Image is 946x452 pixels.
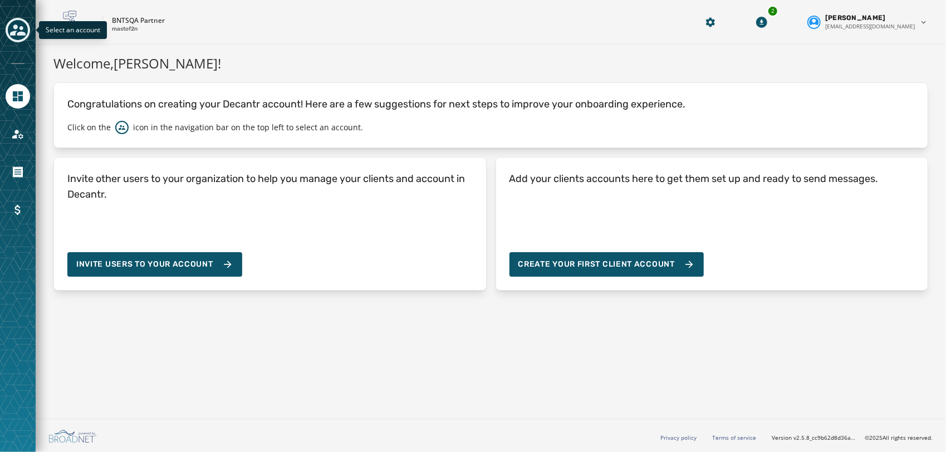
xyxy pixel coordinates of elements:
span: Create your first client account [518,259,695,270]
span: Version [772,434,856,442]
button: Create your first client account [509,252,704,277]
button: Invite Users to your account [67,252,242,277]
a: Navigate to Account [6,122,30,146]
span: Invite Users to your account [76,259,213,270]
p: mastof2n [112,25,138,33]
div: 2 [767,6,778,17]
p: BNTSQA Partner [112,16,165,25]
span: v2.5.8_cc9b62d8d36ac40d66e6ee4009d0e0f304571100 [793,434,856,442]
button: Download Menu [752,12,772,32]
p: Congratulations on creating your Decantr account! Here are a few suggestions for next steps to im... [67,96,914,112]
button: Manage global settings [700,12,720,32]
a: Navigate to Billing [6,198,30,222]
h1: Welcome, [PERSON_NAME] ! [53,53,928,73]
button: Toggle account select drawer [6,18,30,42]
span: © 2025 All rights reserved. [865,434,933,441]
p: Click on the [67,122,111,133]
span: Select an account [46,25,100,35]
span: [EMAIL_ADDRESS][DOMAIN_NAME] [825,22,915,31]
button: User settings [803,9,933,35]
a: Privacy policy [660,434,697,441]
a: Terms of service [712,434,756,441]
h4: Add your clients accounts here to get them set up and ready to send messages. [509,171,879,186]
p: icon in the navigation bar on the top left to select an account. [133,122,363,133]
h4: Invite other users to your organization to help you manage your clients and account in Decantr. [67,171,473,202]
a: Navigate to Orders [6,160,30,184]
a: Navigate to Home [6,84,30,109]
span: [PERSON_NAME] [825,13,886,22]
